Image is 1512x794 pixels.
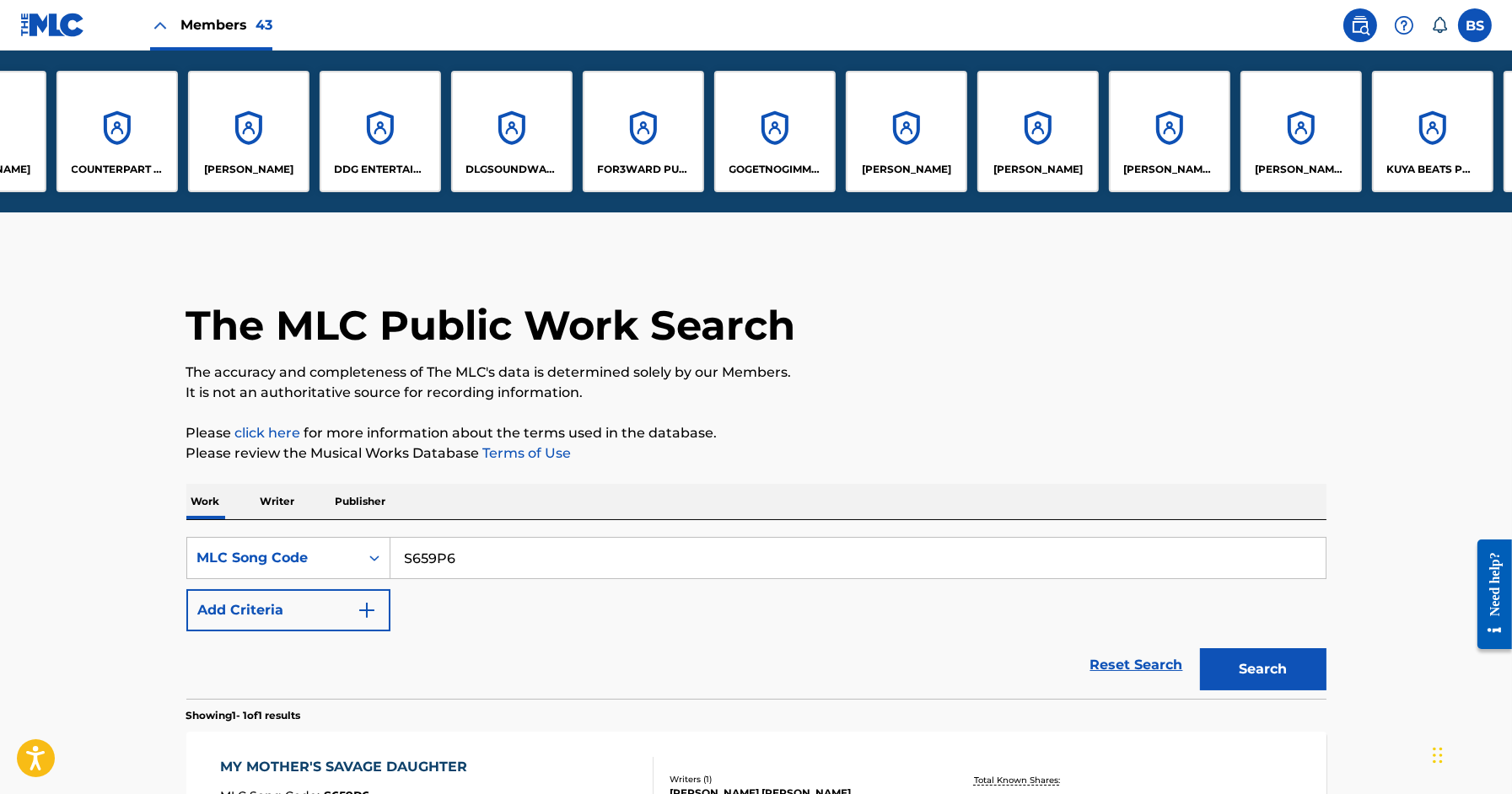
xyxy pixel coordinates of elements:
[56,71,178,192] a: AccountsCOUNTERPART MUSIC
[180,15,272,35] span: Members
[1109,71,1230,192] a: Accounts[PERSON_NAME] [PERSON_NAME]
[186,383,1326,403] p: It is not an authoritative source for recording information.
[1200,648,1326,690] button: Search
[186,537,1326,699] form: Search Form
[598,162,690,177] p: FOR3WARD PUBLISHING
[714,71,836,192] a: AccountsGOGETNOGIMMIES
[1428,713,1512,794] iframe: Chat Widget
[993,162,1083,177] p: JUSTIN COURTNEY PIERRE
[357,600,377,620] img: 9d2ae6d4665cec9f34b9.svg
[320,71,441,192] a: AccountsDDG ENTERTAINMENT
[977,71,1099,192] a: Accounts[PERSON_NAME]
[1082,646,1192,684] a: Reset Search
[1372,71,1493,192] a: AccountsKUYA BEATS PUBLISHING
[188,71,309,192] a: Accounts[PERSON_NAME]
[150,15,170,35] img: Close
[1124,162,1216,177] p: Kaelin Kerry Ellis
[1343,8,1377,42] a: Public Search
[1458,8,1492,42] div: User Menu
[1240,71,1362,192] a: Accounts[PERSON_NAME] [PERSON_NAME]
[186,443,1326,464] p: Please review the Musical Works Database
[72,162,164,177] p: COUNTERPART MUSIC
[331,484,391,519] p: Publisher
[1433,730,1443,781] div: Drag
[256,17,272,33] span: 43
[1465,526,1512,662] iframe: Resource Center
[670,773,924,786] div: Writers ( 1 )
[186,423,1326,443] p: Please for more information about the terms used in the database.
[1256,162,1348,177] p: Karen Leigh Unrein Kahan
[583,71,704,192] a: AccountsFOR3WARD PUBLISHING
[480,445,572,461] a: Terms of Use
[729,162,821,177] p: GOGETNOGIMMIES
[1431,17,1448,34] div: Notifications
[974,774,1064,786] p: Total Known Shares:
[186,589,390,631] button: Add Criteria
[186,708,301,723] p: Showing 1 - 1 of 1 results
[335,162,427,177] p: DDG ENTERTAINMENT
[256,484,300,519] p: Writer
[186,300,796,351] h1: The MLC Public Work Search
[20,13,85,37] img: MLC Logo
[197,548,349,568] div: MLC Song Code
[235,425,301,441] a: click here
[451,71,573,192] a: AccountsDLGSOUNDWAVES
[220,757,476,777] div: MY MOTHER'S SAVAGE DAUGHTER
[862,162,951,177] p: JAY FORT
[186,484,225,519] p: Work
[1350,15,1370,35] img: search
[1394,15,1414,35] img: help
[846,71,967,192] a: Accounts[PERSON_NAME]
[466,162,558,177] p: DLGSOUNDWAVES
[1387,162,1479,177] p: KUYA BEATS PUBLISHING
[186,362,1326,383] p: The accuracy and completeness of The MLC's data is determined solely by our Members.
[204,162,293,177] p: DAVID DRAKE
[1387,8,1421,42] div: Help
